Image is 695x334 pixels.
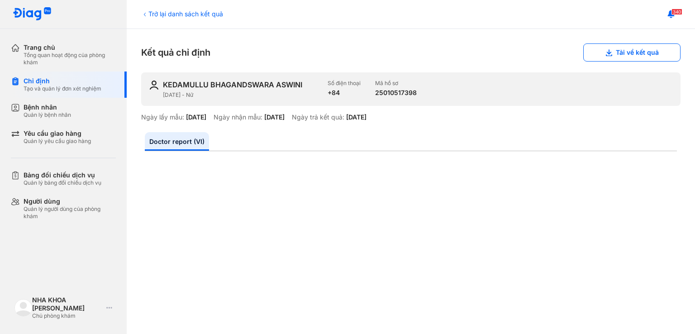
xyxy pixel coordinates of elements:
[24,43,116,52] div: Trang chủ
[32,312,103,320] div: Chủ phòng khám
[163,91,320,99] div: [DATE] - Nữ
[141,9,223,19] div: Trở lại danh sách kết quả
[24,171,101,179] div: Bảng đối chiếu dịch vụ
[24,129,91,138] div: Yêu cầu giao hàng
[24,103,71,111] div: Bệnh nhân
[24,197,116,205] div: Người dùng
[24,52,116,66] div: Tổng quan hoạt động của phòng khám
[292,113,344,121] div: Ngày trả kết quả:
[148,80,159,91] img: user-icon
[163,80,302,90] div: KEDAMULLU BHAGANDSWARA ASWINI
[24,205,116,220] div: Quản lý người dùng của phòng khám
[24,111,71,119] div: Quản lý bệnh nhân
[346,113,367,121] div: [DATE]
[32,296,103,312] div: NHA KHOA [PERSON_NAME]
[13,7,52,21] img: logo
[24,85,101,92] div: Tạo và quản lý đơn xét nghiệm
[141,43,681,62] div: Kết quả chỉ định
[186,113,206,121] div: [DATE]
[328,80,361,87] div: Số điện thoại
[24,138,91,145] div: Quản lý yêu cầu giao hàng
[145,132,209,151] a: Doctor report (VI)
[24,179,101,186] div: Quản lý bảng đối chiếu dịch vụ
[671,9,682,15] span: 340
[264,113,285,121] div: [DATE]
[583,43,681,62] button: Tải về kết quả
[328,89,361,97] div: +84
[14,299,32,317] img: logo
[375,89,417,97] div: 25010517398
[141,113,184,121] div: Ngày lấy mẫu:
[214,113,262,121] div: Ngày nhận mẫu:
[24,77,101,85] div: Chỉ định
[375,80,417,87] div: Mã hồ sơ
